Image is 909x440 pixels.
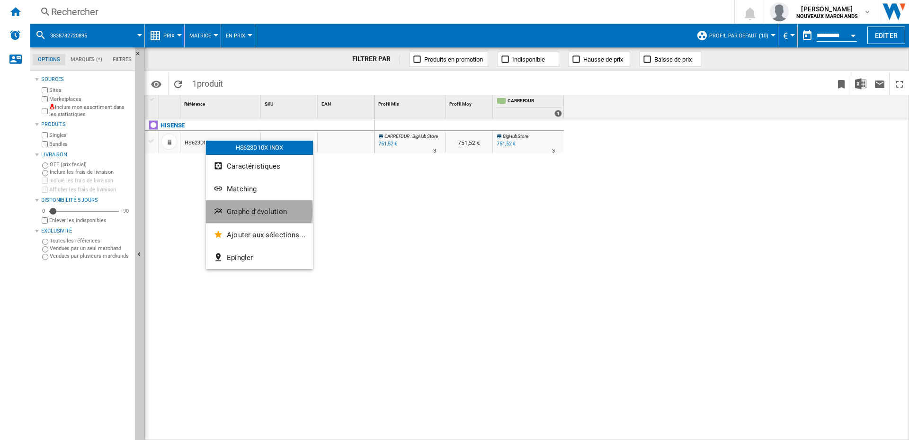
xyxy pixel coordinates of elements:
[227,231,305,239] span: Ajouter aux sélections...
[206,155,313,178] button: Caractéristiques
[206,200,313,223] button: Graphe d'évolution
[227,207,287,216] span: Graphe d'évolution
[206,178,313,200] button: Matching
[227,162,280,171] span: Caractéristiques
[227,253,253,262] span: Epingler
[206,224,313,246] button: Ajouter aux sélections...
[206,141,313,155] div: HS623D10X INOX
[206,246,313,269] button: Epingler...
[227,185,257,193] span: Matching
